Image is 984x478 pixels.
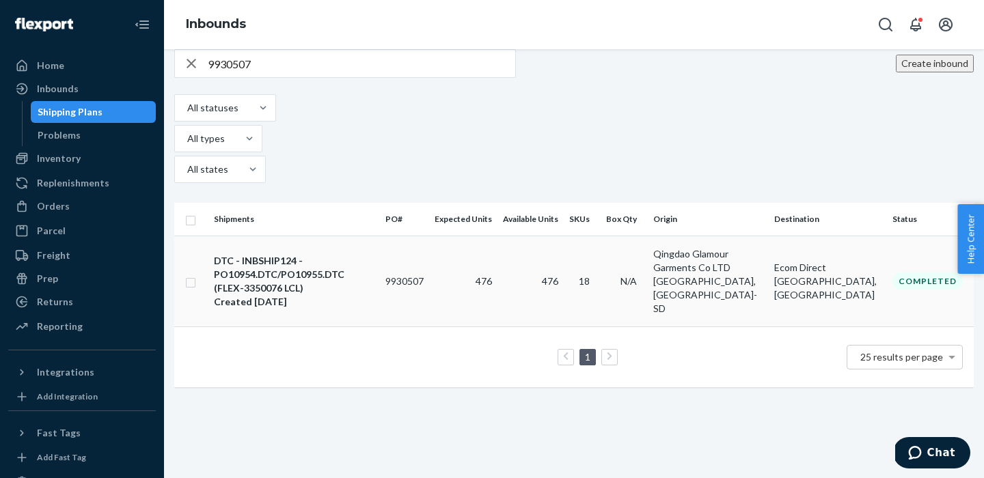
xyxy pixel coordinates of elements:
a: Reporting [8,315,156,337]
div: Fast Tags [37,426,81,440]
button: Fast Tags [8,422,156,444]
button: Create inbound [896,55,974,72]
input: All statuses [186,101,187,115]
div: Ecom Direct [774,261,881,275]
a: Page 1 is your current page [582,351,593,363]
span: 25 results per page [860,351,943,363]
a: Parcel [8,220,156,242]
a: Home [8,55,156,76]
div: Add Integration [37,391,98,402]
div: Orders [37,199,70,213]
th: Destination [769,203,887,236]
div: Prep [37,272,58,285]
ol: breadcrumbs [175,5,257,44]
th: Shipments [208,203,380,236]
th: Expected Units [429,203,497,236]
input: All states [186,163,187,176]
th: SKUs [564,203,601,236]
a: Freight [8,244,156,266]
button: Open Search Box [872,11,899,38]
a: Replenishments [8,172,156,194]
img: Flexport logo [15,18,73,31]
span: [GEOGRAPHIC_DATA], [GEOGRAPHIC_DATA]-SD [653,275,757,314]
a: Returns [8,291,156,313]
div: Freight [37,249,70,262]
input: All types [186,132,187,145]
a: Add Fast Tag [8,449,156,466]
button: Help Center [957,204,984,274]
div: Add Fast Tag [37,451,86,463]
a: Add Integration [8,389,156,405]
div: Created [DATE] [214,295,374,309]
a: Prep [8,268,156,290]
iframe: Opens a widget where you can chat to one of our agents [895,437,970,471]
th: Status [887,203,974,236]
div: Parcel [37,224,66,238]
div: Shipping Plans [38,105,102,119]
div: Home [37,59,64,72]
th: Box Qty [601,203,648,236]
span: 476 [476,275,492,287]
input: Search inbounds by name, destination, msku... [208,50,515,77]
div: Problems [38,128,81,142]
div: Inbounds [37,82,79,96]
span: [GEOGRAPHIC_DATA], [GEOGRAPHIC_DATA] [774,275,877,300]
button: Open account menu [932,11,959,38]
button: Open notifications [902,11,929,38]
div: Replenishments [37,176,109,190]
a: Inbounds [186,16,246,31]
button: Close Navigation [128,11,156,38]
a: Shipping Plans [31,101,156,123]
a: Problems [31,124,156,146]
a: Inventory [8,147,156,169]
div: Integrations [37,365,94,379]
a: Orders [8,195,156,217]
td: 9930507 [380,236,429,326]
div: Qingdao Glamour Garments Co LTD [653,247,763,275]
button: Integrations [8,361,156,383]
th: Available Units [497,203,564,236]
div: Returns [37,295,73,309]
span: 476 [542,275,558,287]
span: N/A [620,275,637,287]
div: Reporting [37,320,83,333]
th: Origin [648,203,768,236]
div: DTC - INBSHIP124 - PO10954.DTC/PO10955.DTC (FLEX-3350076 LCL) [214,254,374,295]
span: 18 [579,275,590,287]
a: Inbounds [8,78,156,100]
div: Completed [892,272,963,290]
div: Inventory [37,152,81,165]
th: PO# [380,203,429,236]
